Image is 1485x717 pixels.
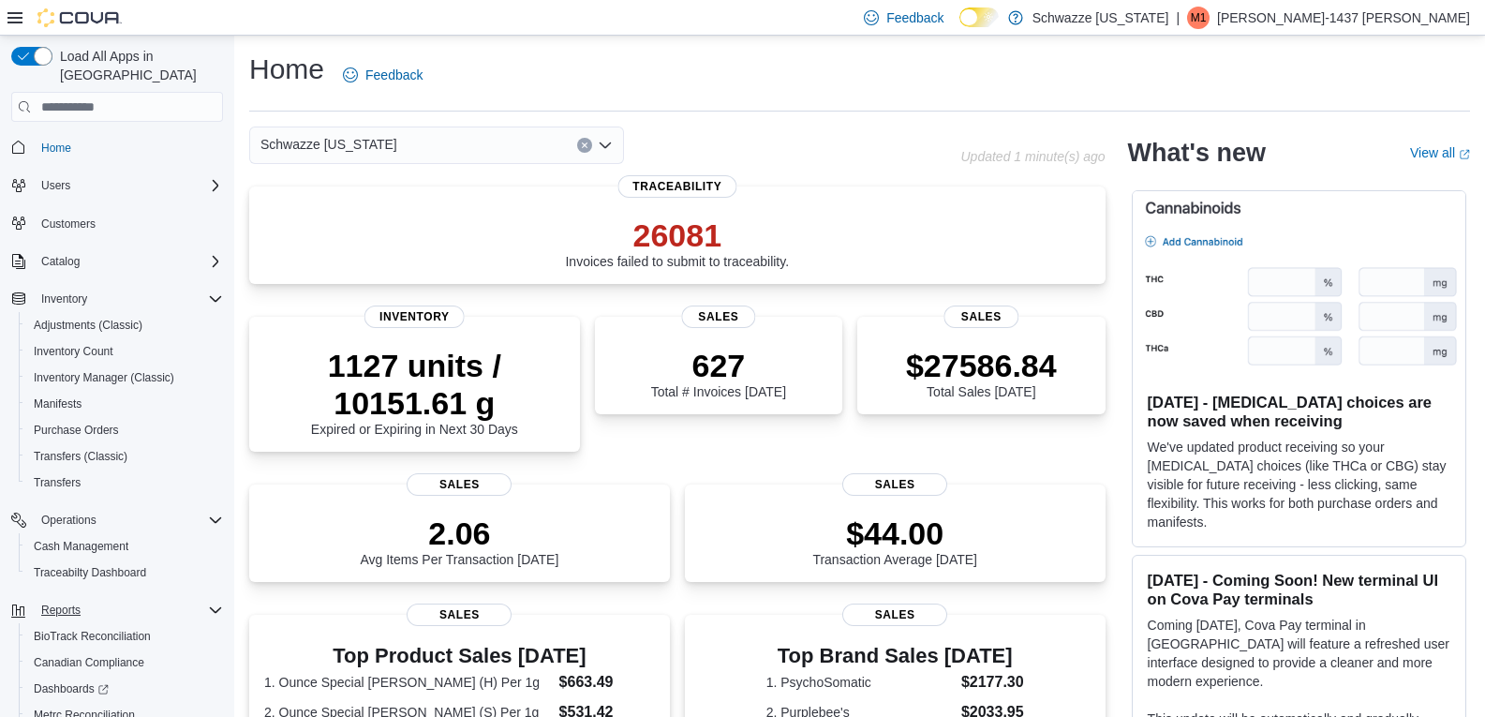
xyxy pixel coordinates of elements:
button: Open list of options [598,138,613,153]
a: BioTrack Reconciliation [26,625,158,648]
a: Cash Management [26,535,136,558]
span: Canadian Compliance [26,651,223,674]
span: Catalog [34,250,223,273]
span: Sales [681,306,755,328]
button: Canadian Compliance [19,650,230,676]
button: Reports [34,599,88,621]
span: Inventory Manager (Classic) [26,366,223,389]
h1: Home [249,51,324,88]
a: Transfers [26,471,88,494]
span: Reports [34,599,223,621]
span: Operations [41,513,97,528]
p: We've updated product receiving so your [MEDICAL_DATA] choices (like THCa or CBG) stay visible fo... [1148,438,1450,531]
div: Mariah-1437 Marquez [1187,7,1210,29]
a: Traceabilty Dashboard [26,561,154,584]
span: Transfers [34,475,81,490]
span: Traceabilty Dashboard [26,561,223,584]
span: BioTrack Reconciliation [26,625,223,648]
button: Transfers [19,470,230,496]
button: Reports [4,597,230,623]
a: Inventory Count [26,340,121,363]
span: Users [34,174,223,197]
dt: 1. PsychoSomatic [766,673,954,692]
img: Cova [37,8,122,27]
span: Canadian Compliance [34,655,144,670]
div: Avg Items Per Transaction [DATE] [360,515,558,567]
button: Operations [4,507,230,533]
p: | [1176,7,1180,29]
span: Feedback [365,66,423,84]
a: Transfers (Classic) [26,445,135,468]
span: Dashboards [26,678,223,700]
p: Coming [DATE], Cova Pay terminal in [GEOGRAPHIC_DATA] will feature a refreshed user interface des... [1148,616,1450,691]
p: 26081 [565,217,789,254]
p: $27586.84 [906,347,1057,384]
span: Transfers [26,471,223,494]
button: Users [34,174,78,197]
button: Inventory [4,286,230,312]
span: Load All Apps in [GEOGRAPHIC_DATA] [52,47,223,84]
span: Sales [407,473,512,496]
a: Dashboards [26,678,116,700]
span: Inventory Manager (Classic) [34,370,174,385]
button: Traceabilty Dashboard [19,560,230,586]
button: Manifests [19,391,230,417]
span: Transfers (Classic) [34,449,127,464]
a: View allExternal link [1410,145,1470,160]
span: Traceabilty Dashboard [34,565,146,580]
button: Users [4,172,230,199]
h3: Top Brand Sales [DATE] [766,645,1024,667]
span: Cash Management [34,539,128,554]
div: Total Sales [DATE] [906,347,1057,399]
span: Inventory [41,291,87,306]
span: Inventory [34,288,223,310]
p: 627 [651,347,786,384]
input: Dark Mode [959,7,999,27]
span: Users [41,178,70,193]
button: Inventory Count [19,338,230,365]
a: Adjustments (Classic) [26,314,150,336]
div: Invoices failed to submit to traceability. [565,217,789,269]
p: 2.06 [360,515,558,552]
a: Manifests [26,393,89,415]
button: Customers [4,210,230,237]
span: Inventory Count [34,344,113,359]
button: Inventory Manager (Classic) [19,365,230,391]
span: Adjustments (Classic) [34,318,142,333]
span: Sales [842,604,947,626]
button: Operations [34,509,104,531]
button: Inventory [34,288,95,310]
h3: [DATE] - [MEDICAL_DATA] choices are now saved when receiving [1148,393,1450,430]
h3: Top Product Sales [DATE] [264,645,655,667]
dd: $2177.30 [961,671,1024,694]
span: Traceability [617,175,736,198]
button: Catalog [4,248,230,275]
h2: What's new [1128,138,1266,168]
span: Sales [842,473,947,496]
span: Dashboards [34,681,109,696]
p: $44.00 [812,515,977,552]
span: Home [41,141,71,156]
button: Catalog [34,250,87,273]
button: BioTrack Reconciliation [19,623,230,650]
p: [PERSON_NAME]-1437 [PERSON_NAME] [1217,7,1470,29]
div: Total # Invoices [DATE] [651,347,786,399]
span: M1 [1191,7,1207,29]
div: Transaction Average [DATE] [812,515,977,567]
span: Transfers (Classic) [26,445,223,468]
a: Canadian Compliance [26,651,152,674]
a: Inventory Manager (Classic) [26,366,182,389]
button: Home [4,133,230,160]
span: Inventory Count [26,340,223,363]
dd: $663.49 [559,671,655,694]
span: Customers [34,212,223,235]
span: Schwazze [US_STATE] [260,133,397,156]
a: Feedback [335,56,430,94]
a: Home [34,137,79,159]
span: Catalog [41,254,80,269]
p: 1127 units / 10151.61 g [264,347,565,422]
dt: 1. Ounce Special [PERSON_NAME] (H) Per 1g [264,673,552,692]
span: Purchase Orders [26,419,223,441]
button: Cash Management [19,533,230,560]
span: Inventory [364,306,465,328]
